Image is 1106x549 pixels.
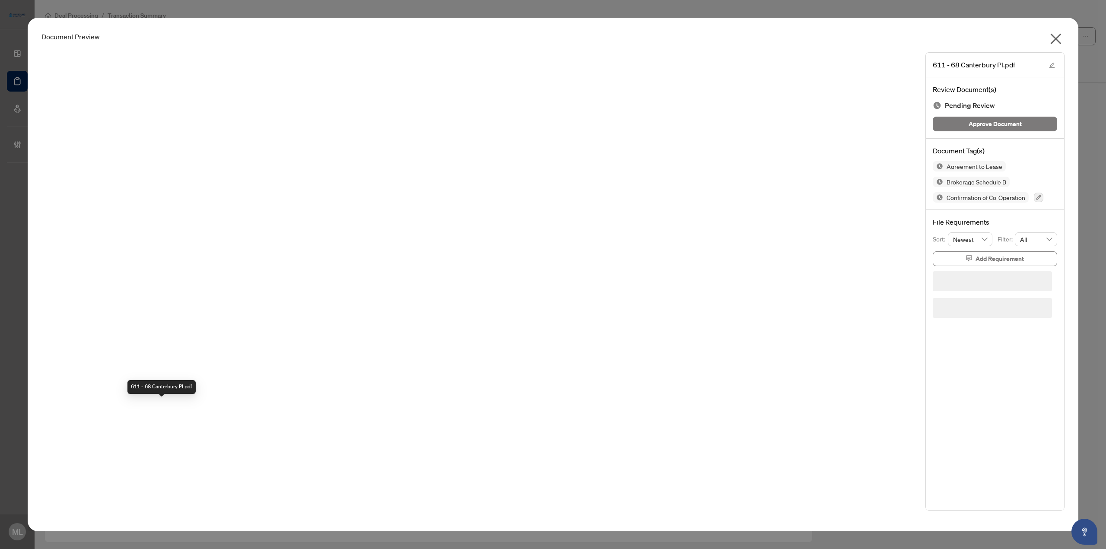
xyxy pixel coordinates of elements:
[933,177,943,187] img: Status Icon
[1049,32,1063,46] span: close
[933,192,943,203] img: Status Icon
[943,179,1010,185] span: Brokerage Schedule B
[1049,62,1055,68] span: edit
[976,252,1024,266] span: Add Requirement
[933,146,1057,156] h4: Document Tag(s)
[41,32,1065,42] div: Document Preview
[953,233,988,246] span: Newest
[933,117,1057,131] button: Approve Document
[933,101,941,110] img: Document Status
[1071,519,1097,545] button: Open asap
[945,100,995,111] span: Pending Review
[998,235,1015,244] p: Filter:
[933,161,943,171] img: Status Icon
[933,235,948,244] p: Sort:
[933,60,1015,70] span: 611 - 68 Canterbury Pl.pdf
[933,251,1057,266] button: Add Requirement
[943,163,1006,169] span: Agreement to Lease
[969,117,1022,131] span: Approve Document
[127,380,196,394] div: 611 - 68 Canterbury Pl.pdf
[1020,233,1052,246] span: All
[933,217,1057,227] h4: File Requirements
[943,194,1029,200] span: Confirmation of Co-Operation
[933,84,1057,95] h4: Review Document(s)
